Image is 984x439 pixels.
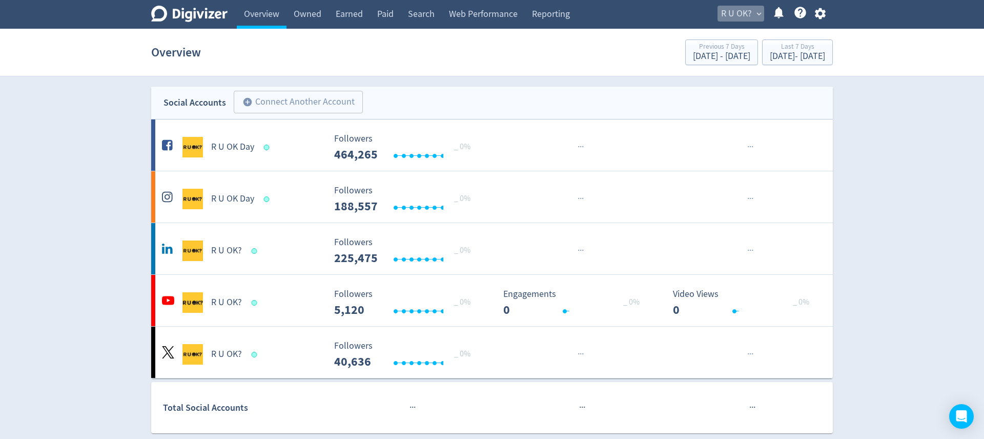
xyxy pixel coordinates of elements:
[578,141,580,153] span: ·
[685,39,758,65] button: Previous 7 Days[DATE] - [DATE]
[668,289,822,316] svg: Video Views 0
[151,171,833,223] a: R U OK Day undefinedR U OK Day Followers --- _ 0% Followers 188,557 ······
[581,401,583,414] span: ·
[211,193,254,205] h5: R U OK Day
[412,401,414,414] span: ·
[751,192,753,205] span: ·
[182,292,203,313] img: R U OK? undefined
[163,401,326,415] div: Total Social Accounts
[623,297,640,307] span: _ 0%
[329,289,483,316] svg: Followers ---
[693,52,750,61] div: [DATE] - [DATE]
[721,6,752,22] span: R U OK?
[770,43,825,52] div: Last 7 Days
[252,248,260,254] span: Data last synced: 8 Sep 2025, 11:02pm (AEST)
[329,237,483,265] svg: Followers ---
[749,141,751,153] span: ·
[578,244,580,257] span: ·
[329,134,483,161] svg: Followers ---
[793,297,809,307] span: _ 0%
[242,97,253,107] span: add_circle
[751,348,753,361] span: ·
[582,192,584,205] span: ·
[749,192,751,205] span: ·
[749,348,751,361] span: ·
[578,348,580,361] span: ·
[747,192,749,205] span: ·
[151,327,833,378] a: R U OK? undefinedR U OK? Followers --- _ 0% Followers 40,636 ······
[582,244,584,257] span: ·
[414,401,416,414] span: ·
[753,401,755,414] span: ·
[454,142,470,152] span: _ 0%
[409,401,412,414] span: ·
[454,245,470,255] span: _ 0%
[252,352,260,357] span: Data last synced: 9 Sep 2025, 3:02am (AEST)
[211,348,242,361] h5: R U OK?
[583,401,585,414] span: ·
[151,275,833,326] a: R U OK? undefinedR U OK? Followers --- _ 0% Followers 5,120 Engagements 0 Engagements 0 _ 0% Vide...
[751,141,753,153] span: ·
[762,39,833,65] button: Last 7 Days[DATE]- [DATE]
[454,297,470,307] span: _ 0%
[151,223,833,274] a: R U OK? undefinedR U OK? Followers --- _ 0% Followers 225,475 ······
[163,95,226,110] div: Social Accounts
[770,52,825,61] div: [DATE] - [DATE]
[329,341,483,368] svg: Followers ---
[747,348,749,361] span: ·
[754,9,764,18] span: expand_more
[579,401,581,414] span: ·
[182,344,203,365] img: R U OK? undefined
[182,241,203,261] img: R U OK? undefined
[211,296,242,309] h5: R U OK?
[329,186,483,213] svg: Followers ---
[151,119,833,171] a: R U OK Day undefinedR U OK Day Followers --- _ 0% Followers 464,265 ······
[747,141,749,153] span: ·
[264,145,273,150] span: Data last synced: 9 Sep 2025, 2:01am (AEST)
[211,245,242,257] h5: R U OK?
[182,137,203,157] img: R U OK Day undefined
[751,401,753,414] span: ·
[717,6,764,22] button: R U OK?
[234,91,363,113] button: Connect Another Account
[751,244,753,257] span: ·
[454,193,470,204] span: _ 0%
[749,244,751,257] span: ·
[582,141,584,153] span: ·
[580,141,582,153] span: ·
[747,244,749,257] span: ·
[580,244,582,257] span: ·
[578,192,580,205] span: ·
[580,192,582,205] span: ·
[226,92,363,113] a: Connect Another Account
[580,348,582,361] span: ·
[693,43,750,52] div: Previous 7 Days
[949,404,974,429] div: Open Intercom Messenger
[582,348,584,361] span: ·
[211,141,254,153] h5: R U OK Day
[454,349,470,359] span: _ 0%
[252,300,260,306] span: Data last synced: 9 Sep 2025, 3:01am (AEST)
[264,196,273,202] span: Data last synced: 9 Sep 2025, 3:01am (AEST)
[498,289,652,316] svg: Engagements 0
[151,36,201,69] h1: Overview
[182,189,203,209] img: R U OK Day undefined
[749,401,751,414] span: ·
